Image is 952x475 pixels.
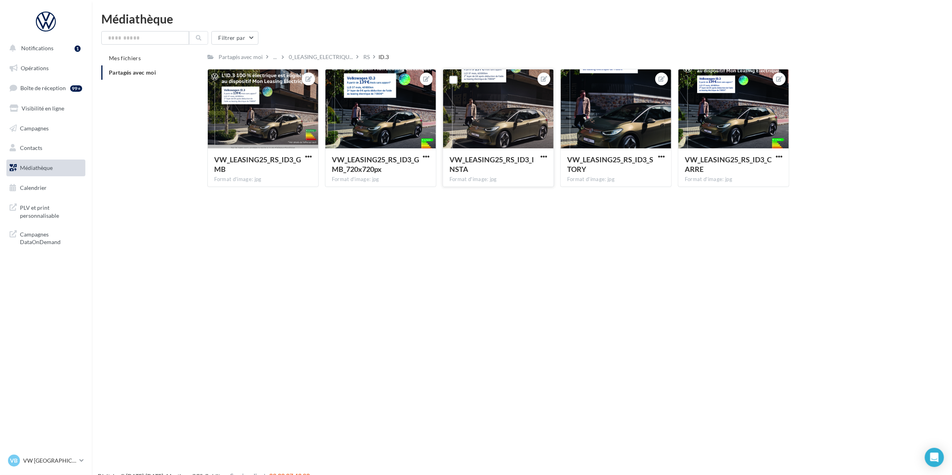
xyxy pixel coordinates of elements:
[101,13,942,25] div: Médiathèque
[20,202,82,219] span: PLV et print personnalisable
[567,155,653,173] span: VW_LEASING25_RS_ID3_STORY
[21,45,53,51] span: Notifications
[109,69,156,76] span: Partagés avec moi
[6,453,85,468] a: VB VW [GEOGRAPHIC_DATA]
[23,457,76,465] p: VW [GEOGRAPHIC_DATA]
[5,140,87,156] a: Contacts
[5,226,87,249] a: Campagnes DataOnDemand
[5,60,87,77] a: Opérations
[5,100,87,117] a: Visibilité en ligne
[379,53,389,61] div: ID.3
[5,199,87,223] a: PLV et print personnalisable
[685,176,782,183] div: Format d'image: jpg
[20,164,53,171] span: Médiathèque
[332,155,419,173] span: VW_LEASING25_RS_ID3_GMB_720x720px
[70,85,82,92] div: 99+
[219,53,263,61] div: Partagés avec moi
[5,160,87,176] a: Médiathèque
[22,105,64,112] span: Visibilité en ligne
[5,120,87,137] a: Campagnes
[75,45,81,52] div: 1
[5,179,87,196] a: Calendrier
[109,55,141,61] span: Mes fichiers
[20,144,42,151] span: Contacts
[5,40,84,57] button: Notifications 1
[364,53,370,61] div: RS
[449,155,534,173] span: VW_LEASING25_RS_ID3_INSTA
[272,51,279,63] div: ...
[567,176,665,183] div: Format d'image: jpg
[925,448,944,467] div: Open Intercom Messenger
[5,79,87,97] a: Boîte de réception99+
[20,124,49,131] span: Campagnes
[332,176,430,183] div: Format d'image: jpg
[289,53,353,61] span: 0_LEASING_ELECTRIQU...
[214,155,302,173] span: VW_LEASING25_RS_ID3_GMB
[449,176,547,183] div: Format d'image: jpg
[20,229,82,246] span: Campagnes DataOnDemand
[685,155,772,173] span: VW_LEASING25_RS_ID3_CARRE
[214,176,312,183] div: Format d'image: jpg
[21,65,49,71] span: Opérations
[20,85,66,91] span: Boîte de réception
[211,31,258,45] button: Filtrer par
[10,457,18,465] span: VB
[20,184,47,191] span: Calendrier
